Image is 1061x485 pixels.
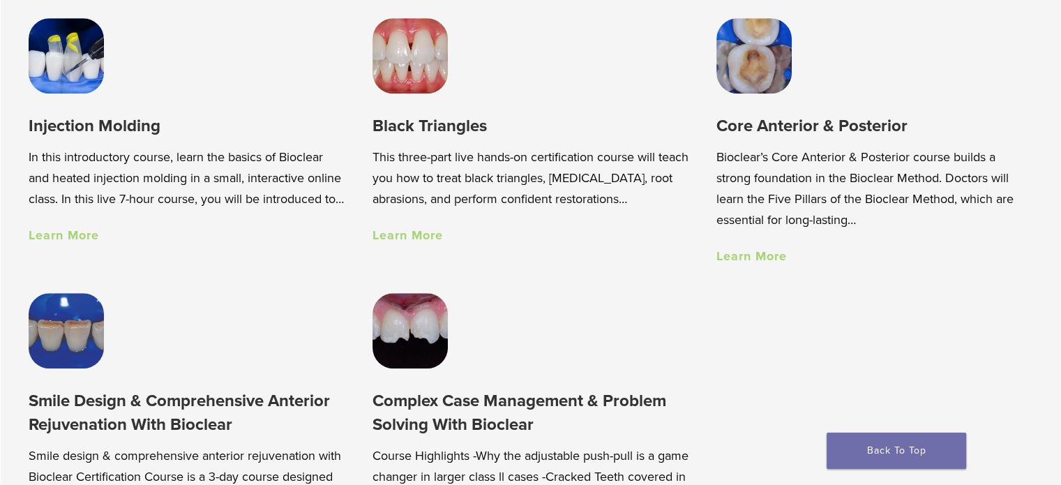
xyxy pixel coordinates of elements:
h3: Smile Design & Comprehensive Anterior Rejuvenation With Bioclear [29,389,345,436]
a: Learn More [716,248,787,264]
h3: Core Anterior & Posterior [716,114,1032,137]
h3: Black Triangles [373,114,688,137]
p: This three-part live hands-on certification course will teach you how to treat black triangles, [... [373,147,688,209]
a: Back To Top [827,433,966,469]
a: Learn More [373,227,443,243]
a: Learn More [29,227,99,243]
p: Bioclear’s Core Anterior & Posterior course builds a strong foundation in the Bioclear Method. Do... [716,147,1032,230]
h3: Complex Case Management & Problem Solving With Bioclear [373,389,688,436]
h3: Injection Molding [29,114,345,137]
p: In this introductory course, learn the basics of Bioclear and heated injection molding in a small... [29,147,345,209]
